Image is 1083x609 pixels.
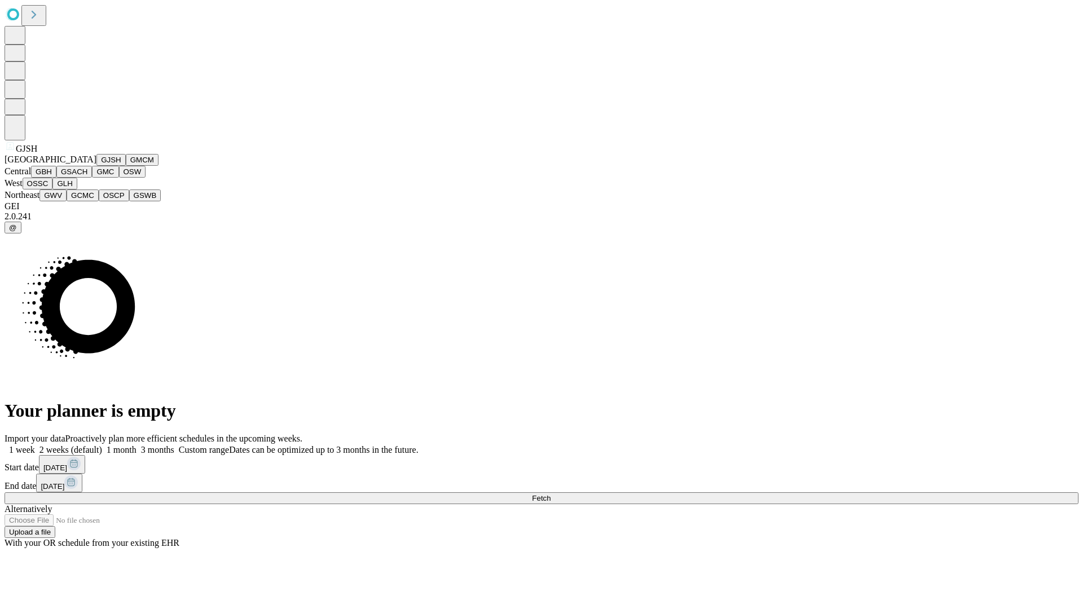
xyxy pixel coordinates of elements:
[52,178,77,189] button: GLH
[23,178,53,189] button: OSSC
[9,445,35,454] span: 1 week
[99,189,129,201] button: OSCP
[5,455,1078,474] div: Start date
[5,201,1078,211] div: GEI
[65,434,302,443] span: Proactively plan more efficient schedules in the upcoming weeks.
[141,445,174,454] span: 3 months
[229,445,418,454] span: Dates can be optimized up to 3 months in the future.
[96,154,126,166] button: GJSH
[16,144,37,153] span: GJSH
[5,222,21,233] button: @
[5,166,31,176] span: Central
[5,190,39,200] span: Northeast
[5,400,1078,421] h1: Your planner is empty
[5,538,179,548] span: With your OR schedule from your existing EHR
[5,504,52,514] span: Alternatively
[39,189,67,201] button: GWV
[41,482,64,491] span: [DATE]
[56,166,92,178] button: GSACH
[39,445,102,454] span: 2 weeks (default)
[5,474,1078,492] div: End date
[9,223,17,232] span: @
[532,494,551,502] span: Fetch
[5,178,23,188] span: West
[5,492,1078,504] button: Fetch
[31,166,56,178] button: GBH
[39,455,85,474] button: [DATE]
[126,154,159,166] button: GMCM
[107,445,137,454] span: 1 month
[5,211,1078,222] div: 2.0.241
[36,474,82,492] button: [DATE]
[5,434,65,443] span: Import your data
[119,166,146,178] button: OSW
[179,445,229,454] span: Custom range
[92,166,118,178] button: GMC
[5,526,55,538] button: Upload a file
[129,189,161,201] button: GSWB
[43,464,67,472] span: [DATE]
[5,155,96,164] span: [GEOGRAPHIC_DATA]
[67,189,99,201] button: GCMC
